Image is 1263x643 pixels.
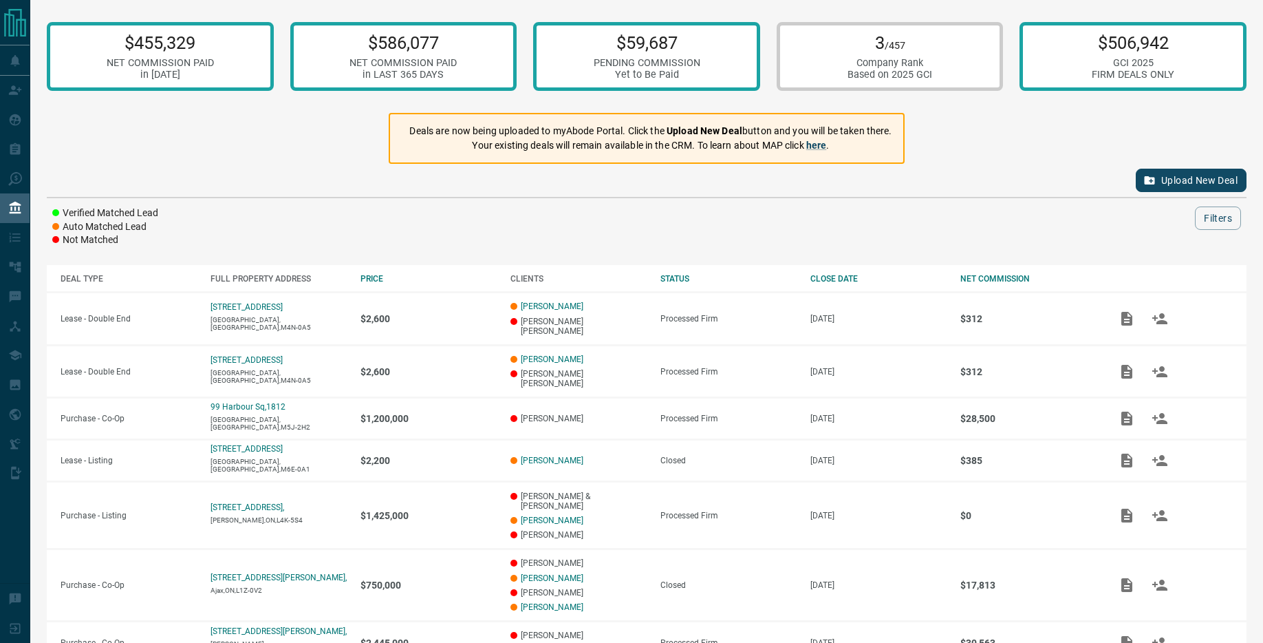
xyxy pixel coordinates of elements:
[960,313,1097,324] p: $312
[210,503,284,512] a: [STREET_ADDRESS],
[61,367,197,377] p: Lease - Double End
[660,456,797,465] div: Closed
[1143,313,1176,323] span: Match Clients
[510,631,647,640] p: [PERSON_NAME]
[1143,366,1176,376] span: Match Clients
[210,587,347,594] p: Ajax,ON,L1Z-0V2
[1110,313,1143,323] span: Add / View Documents
[510,369,647,388] p: [PERSON_NAME] [PERSON_NAME]
[61,274,197,284] div: DEAL TYPE
[806,140,827,151] a: here
[510,492,647,511] p: [PERSON_NAME] & [PERSON_NAME]
[1092,32,1174,53] p: $506,942
[360,510,497,521] p: $1,425,000
[349,57,457,69] div: NET COMMISSION PAID
[521,516,583,525] a: [PERSON_NAME]
[810,511,947,520] p: [DATE]
[210,355,283,365] a: [STREET_ADDRESS]
[960,580,1097,591] p: $17,813
[1110,414,1143,423] span: Add / View Documents
[1092,57,1174,69] div: GCI 2025
[885,40,905,52] span: /457
[594,69,700,81] div: Yet to Be Paid
[594,57,700,69] div: PENDING COMMISSION
[510,558,647,568] p: [PERSON_NAME]
[210,573,347,582] a: [STREET_ADDRESS][PERSON_NAME],
[848,69,932,81] div: Based on 2025 GCI
[210,369,347,384] p: [GEOGRAPHIC_DATA],[GEOGRAPHIC_DATA],M4N-0A5
[810,367,947,377] p: [DATE]
[349,69,457,81] div: in LAST 365 DAYS
[360,413,497,424] p: $1,200,000
[510,317,647,336] p: [PERSON_NAME] [PERSON_NAME]
[521,456,583,465] a: [PERSON_NAME]
[848,32,932,53] p: 3
[1143,456,1176,465] span: Match Clients
[61,414,197,423] p: Purchase - Co-Op
[210,444,283,454] a: [STREET_ADDRESS]
[848,57,932,69] div: Company Rank
[660,314,797,324] div: Processed Firm
[210,316,347,331] p: [GEOGRAPHIC_DATA],[GEOGRAPHIC_DATA],M4N-0A5
[107,57,214,69] div: NET COMMISSION PAID
[521,602,583,612] a: [PERSON_NAME]
[810,314,947,324] p: [DATE]
[52,233,158,247] li: Not Matched
[960,274,1097,284] div: NET COMMISSION
[1136,169,1246,192] button: Upload New Deal
[210,516,347,524] p: [PERSON_NAME],ON,L4K-5S4
[1143,580,1176,589] span: Match Clients
[667,125,742,136] strong: Upload New Deal
[660,511,797,520] div: Processed Firm
[521,355,583,364] a: [PERSON_NAME]
[510,530,647,540] p: [PERSON_NAME]
[360,313,497,324] p: $2,600
[1195,207,1241,230] button: Filters
[52,220,158,234] li: Auto Matched Lead
[61,456,197,465] p: Lease - Listing
[510,588,647,598] p: [PERSON_NAME]
[510,414,647,423] p: [PERSON_NAME]
[660,367,797,377] div: Processed Firm
[960,455,1097,466] p: $385
[960,413,1097,424] p: $28,500
[210,302,283,312] a: [STREET_ADDRESS]
[960,366,1097,377] p: $312
[1110,456,1143,465] span: Add / View Documents
[521,302,583,311] a: [PERSON_NAME]
[360,274,497,284] div: PRICE
[594,32,700,53] p: $59,687
[210,402,285,412] a: 99 Harbour Sq,1812
[210,626,347,636] p: [STREET_ADDRESS][PERSON_NAME],
[1110,366,1143,376] span: Add / View Documents
[52,207,158,220] li: Verified Matched Lead
[409,124,892,138] p: Deals are now being uploaded to myAbode Portal. Click the button and you will be taken there.
[1110,580,1143,589] span: Add / View Documents
[360,580,497,591] p: $750,000
[1110,510,1143,520] span: Add / View Documents
[210,416,347,431] p: [GEOGRAPHIC_DATA],[GEOGRAPHIC_DATA],M5J-2H2
[810,274,947,284] div: CLOSE DATE
[1143,414,1176,423] span: Match Clients
[1143,510,1176,520] span: Match Clients
[360,366,497,377] p: $2,600
[660,414,797,423] div: Processed Firm
[349,32,457,53] p: $586,077
[61,580,197,590] p: Purchase - Co-Op
[360,455,497,466] p: $2,200
[61,511,197,520] p: Purchase - Listing
[409,138,892,153] p: Your existing deals will remain available in the CRM. To learn about MAP click .
[510,274,647,284] div: CLIENTS
[960,510,1097,521] p: $0
[660,274,797,284] div: STATUS
[61,314,197,324] p: Lease - Double End
[107,32,214,53] p: $455,329
[210,274,347,284] div: FULL PROPERTY ADDRESS
[810,414,947,423] p: [DATE]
